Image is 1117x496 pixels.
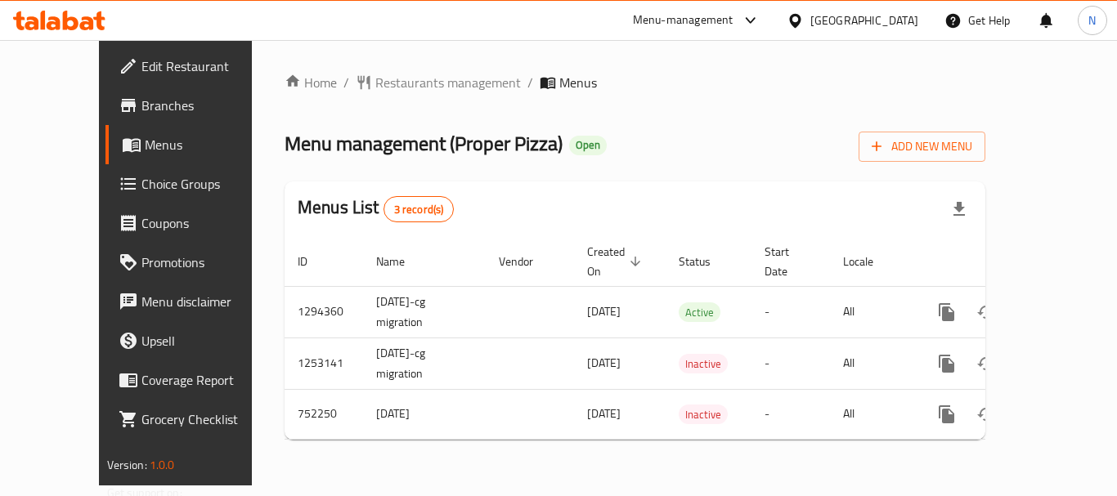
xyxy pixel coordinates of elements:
[375,73,521,92] span: Restaurants management
[285,389,363,439] td: 752250
[843,252,895,271] span: Locale
[141,213,272,233] span: Coupons
[105,47,285,86] a: Edit Restaurant
[105,321,285,360] a: Upsell
[285,337,363,389] td: 1253141
[363,389,486,439] td: [DATE]
[967,395,1006,434] button: Change Status
[765,242,810,281] span: Start Date
[145,135,272,154] span: Menus
[150,454,175,476] span: 1.0.0
[927,344,967,383] button: more
[343,73,349,92] li: /
[587,301,621,322] span: [DATE]
[569,136,607,155] div: Open
[499,252,554,271] span: Vendor
[633,11,733,30] div: Menu-management
[751,389,830,439] td: -
[141,370,272,390] span: Coverage Report
[751,337,830,389] td: -
[859,132,985,162] button: Add New Menu
[105,243,285,282] a: Promotions
[105,400,285,439] a: Grocery Checklist
[1088,11,1096,29] span: N
[559,73,597,92] span: Menus
[679,354,728,373] div: Inactive
[679,252,732,271] span: Status
[356,73,521,92] a: Restaurants management
[141,174,272,194] span: Choice Groups
[587,403,621,424] span: [DATE]
[298,195,454,222] h2: Menus List
[285,237,1097,440] table: enhanced table
[679,405,728,424] span: Inactive
[141,56,272,76] span: Edit Restaurant
[105,360,285,400] a: Coverage Report
[914,237,1097,287] th: Actions
[810,11,918,29] div: [GEOGRAPHIC_DATA]
[285,125,563,162] span: Menu management ( Proper Pizza )
[927,293,967,332] button: more
[384,196,455,222] div: Total records count
[927,395,967,434] button: more
[587,242,646,281] span: Created On
[141,409,272,429] span: Grocery Checklist
[830,337,914,389] td: All
[830,389,914,439] td: All
[141,331,272,351] span: Upsell
[363,337,486,389] td: [DATE]-cg migration
[105,282,285,321] a: Menu disclaimer
[527,73,533,92] li: /
[376,252,426,271] span: Name
[363,286,486,337] td: [DATE]-cg migration
[569,138,607,152] span: Open
[285,73,337,92] a: Home
[105,164,285,203] a: Choice Groups
[872,136,972,157] span: Add New Menu
[105,203,285,243] a: Coupons
[105,86,285,125] a: Branches
[679,355,728,373] span: Inactive
[679,303,720,322] span: Active
[141,96,272,115] span: Branches
[384,202,454,217] span: 3 record(s)
[107,454,147,476] span: Version:
[967,293,1006,332] button: Change Status
[105,125,285,164] a: Menus
[141,292,272,311] span: Menu disclaimer
[679,404,728,424] div: Inactive
[298,252,329,271] span: ID
[285,73,985,92] nav: breadcrumb
[587,352,621,373] span: [DATE]
[830,286,914,337] td: All
[751,286,830,337] td: -
[967,344,1006,383] button: Change Status
[285,286,363,337] td: 1294360
[940,190,979,229] div: Export file
[141,252,272,272] span: Promotions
